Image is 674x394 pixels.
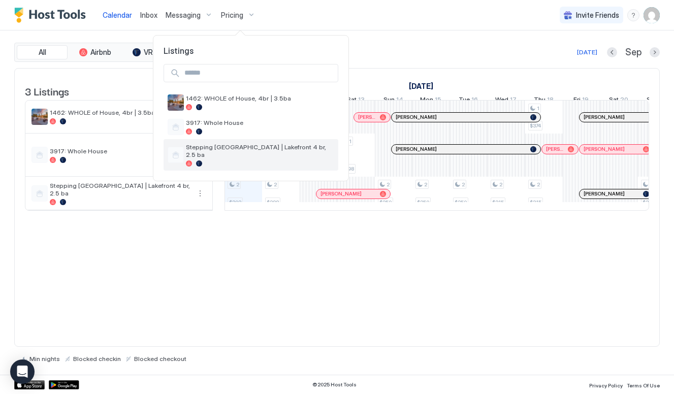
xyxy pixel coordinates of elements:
[186,143,334,158] span: Stepping [GEOGRAPHIC_DATA] | Lakefront 4 br, 2.5 ba
[10,359,35,384] div: Open Intercom Messenger
[186,119,334,126] span: 3917: Whole House
[153,46,348,56] span: Listings
[180,64,338,82] input: Input Field
[186,94,334,102] span: 1462: WHOLE of House, 4br | 3.5ba
[168,94,184,111] div: listing image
